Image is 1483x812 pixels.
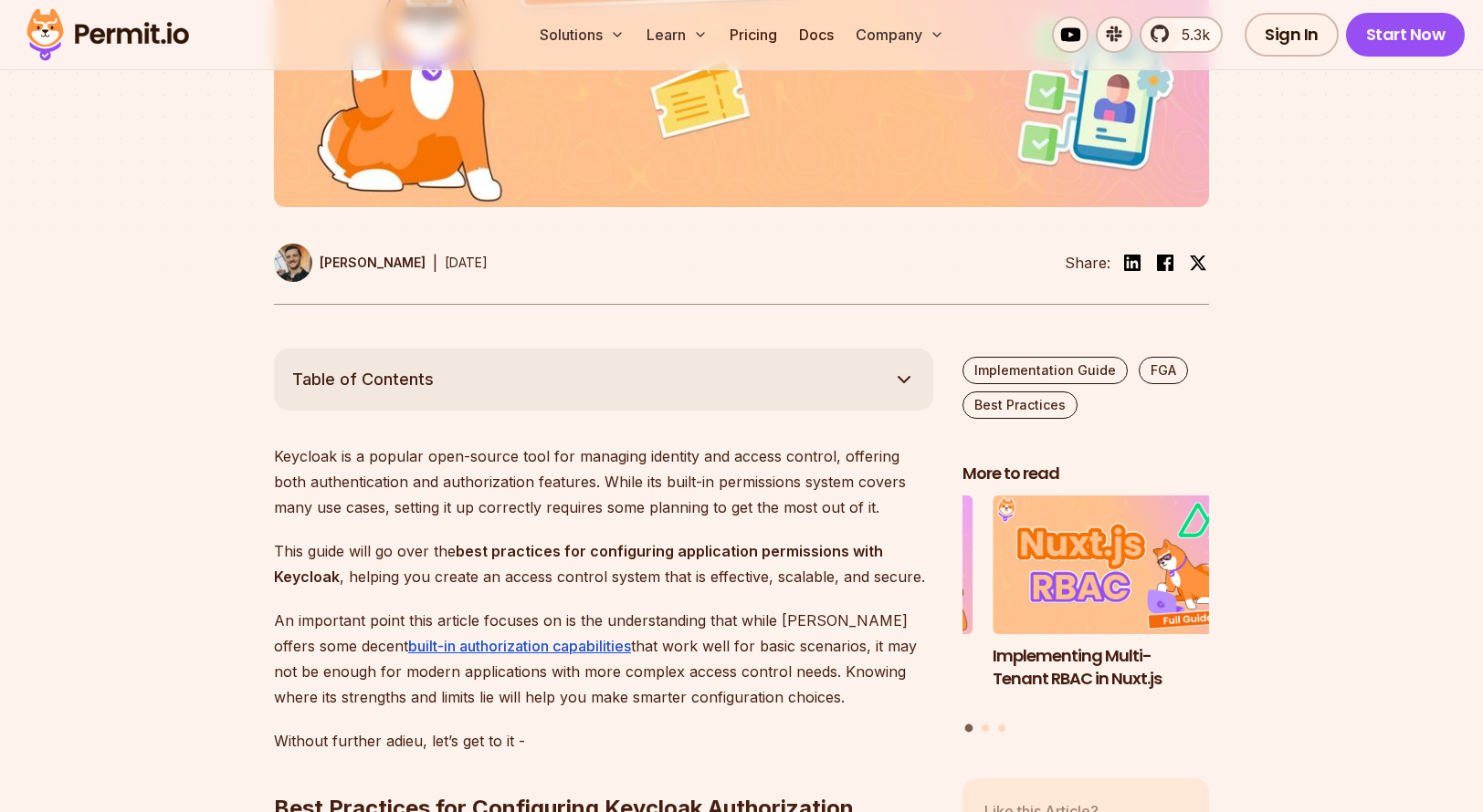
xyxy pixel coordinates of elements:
a: built-in authorization capabilities [408,637,631,655]
div: Posts [962,495,1209,734]
li: 3 of 3 [727,495,973,713]
a: FGA [1139,357,1188,384]
a: Implementation Guide [962,357,1128,384]
button: Solutions [532,16,632,53]
p: This guide will go over the , helping you create an access control system that is effective, scal... [274,538,933,589]
time: [DATE] [445,255,488,270]
button: Go to slide 3 [998,724,1005,732]
strong: best practices for configuring application permissions with Keycloak [274,542,883,586]
a: Start Now [1346,13,1466,57]
a: Pricing [722,16,784,53]
img: linkedin [1121,252,1143,274]
h3: How to Use JWTs for Authorization: Best Practices and Common Mistakes [727,645,973,713]
p: Without further adieu, let’s get to it - [274,728,933,754]
button: Learn [639,16,715,53]
p: Keycloak is a popular open-source tool for managing identity and access control, offering both au... [274,443,933,520]
img: Permit logo [18,4,197,66]
a: 5.3k [1140,16,1223,53]
p: An important point this article focuses on is the understanding that while [PERSON_NAME] offers s... [274,608,933,710]
a: Docs [792,16,841,53]
button: Company [848,16,952,53]
button: Go to slide 1 [965,724,973,733]
img: Daniel Bass [274,244,312,282]
a: Sign In [1245,13,1339,57]
a: Implementing Multi-Tenant RBAC in Nuxt.jsImplementing Multi-Tenant RBAC in Nuxt.js [993,495,1239,713]
img: facebook [1154,252,1176,274]
button: Go to slide 2 [982,724,989,732]
img: Implementing Multi-Tenant RBAC in Nuxt.js [993,495,1239,634]
img: How to Use JWTs for Authorization: Best Practices and Common Mistakes [727,495,973,634]
p: [PERSON_NAME] [320,254,426,272]
li: Share: [1065,252,1110,274]
h3: Implementing Multi-Tenant RBAC in Nuxt.js [993,645,1239,691]
li: 1 of 3 [993,495,1239,713]
a: Best Practices [962,391,1078,419]
h2: More to read [962,463,1209,485]
span: Table of Contents [292,367,434,392]
span: 5.3k [1171,24,1210,46]
a: [PERSON_NAME] [274,244,426,282]
div: | [433,252,437,274]
img: twitter [1189,254,1207,272]
button: Table of Contents [274,349,933,411]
